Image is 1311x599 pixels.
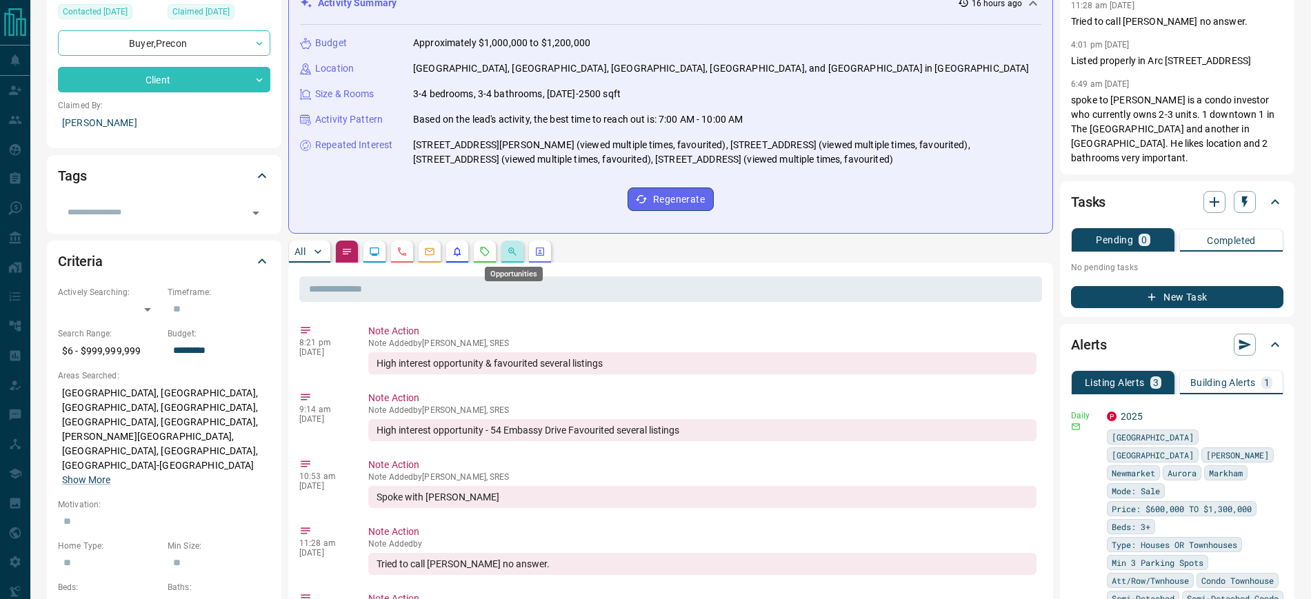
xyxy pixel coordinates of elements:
p: 6:49 am [DATE] [1071,79,1130,89]
p: Size & Rooms [315,87,374,101]
p: [PERSON_NAME] [58,112,270,134]
div: Criteria [58,245,270,278]
p: Note Action [368,525,1037,539]
span: Beds: 3+ [1112,520,1150,534]
p: 11:28 am [299,538,348,548]
p: Based on the lead's activity, the best time to reach out is: 7:00 AM - 10:00 AM [413,112,743,127]
div: Spoke with [PERSON_NAME] [368,486,1037,508]
div: Alerts [1071,328,1283,361]
p: Beds: [58,581,161,593]
p: spoke to [PERSON_NAME] is a condo investor who currently owns 2-3 units. 1 downtown 1 in The [GEO... [1071,93,1283,165]
p: Budget: [168,327,270,340]
div: Tags [58,159,270,192]
p: [GEOGRAPHIC_DATA], [GEOGRAPHIC_DATA], [GEOGRAPHIC_DATA], [GEOGRAPHIC_DATA], [GEOGRAPHIC_DATA], [G... [58,382,270,491]
p: Building Alerts [1190,378,1256,387]
p: Daily [1071,409,1099,422]
p: Note Added by [PERSON_NAME], SRES [368,405,1037,415]
h2: Tasks [1071,191,1105,213]
h2: Tags [58,165,86,187]
p: Completed [1207,236,1256,245]
p: 11:28 am [DATE] [1071,1,1134,10]
p: 10:53 am [299,471,348,481]
p: [STREET_ADDRESS][PERSON_NAME] (viewed multiple times, favourited), [STREET_ADDRESS] (viewed multi... [413,138,1041,167]
span: Aurora [1168,466,1197,480]
p: Note Action [368,324,1037,338]
svg: Opportunities [507,246,518,257]
span: Price: $600,000 TO $1,300,000 [1112,502,1252,516]
p: Areas Searched: [58,369,270,382]
p: Motivation: [58,498,270,511]
svg: Calls [397,246,408,257]
p: 9:14 am [299,405,348,414]
p: [DATE] [299,414,348,424]
svg: Lead Browsing Activity [369,246,380,257]
svg: Agent Actions [534,246,546,257]
p: 3 [1153,378,1159,387]
p: Location [315,61,354,76]
svg: Requests [479,246,490,257]
p: Note Added by [PERSON_NAME], SRES [368,338,1037,348]
p: 1 [1264,378,1270,387]
svg: Emails [424,246,435,257]
div: Buyer , Precon [58,30,270,56]
div: Tried to call [PERSON_NAME] no answer. [368,553,1037,575]
p: 0 [1141,235,1147,245]
p: Listed properly in Arc [STREET_ADDRESS] [1071,54,1283,68]
div: Fri Jul 13 2018 [168,4,270,23]
p: [DATE] [299,347,348,357]
p: Activity Pattern [315,112,383,127]
span: [GEOGRAPHIC_DATA] [1112,448,1194,462]
span: Min 3 Parking Spots [1112,556,1203,569]
div: Client [58,67,270,92]
p: Pending [1096,235,1133,245]
div: High interest opportunity - 54 Embassy Drive Favourited several listings [368,419,1037,441]
div: Opportunities [485,267,543,281]
p: Tried to call [PERSON_NAME] no answer. [1071,14,1283,29]
p: Note Added by [PERSON_NAME], SRES [368,472,1037,482]
p: 4:01 pm [DATE] [1071,40,1130,50]
span: Markham [1209,466,1243,480]
svg: Email [1071,422,1081,432]
span: Contacted [DATE] [63,5,128,19]
h2: Criteria [58,250,103,272]
p: Search Range: [58,327,161,340]
h2: Alerts [1071,334,1107,356]
p: Claimed By: [58,99,270,112]
p: 3-4 bedrooms, 3-4 bathrooms, [DATE]-2500 sqft [413,87,621,101]
p: Budget [315,36,347,50]
a: 2025 [1121,411,1143,422]
span: Claimed [DATE] [172,5,230,19]
p: All [294,247,306,256]
p: Min Size: [168,540,270,552]
button: Open [246,203,266,223]
p: 8:21 pm [299,338,348,347]
span: [GEOGRAPHIC_DATA] [1112,430,1194,444]
div: High interest opportunity & favourited several listings [368,352,1037,374]
div: Tasks [1071,185,1283,219]
p: No pending tasks [1071,257,1283,278]
div: Thu Sep 04 2025 [58,4,161,23]
span: Mode: Sale [1112,484,1160,498]
p: $6 - $999,999,999 [58,340,161,363]
button: New Task [1071,286,1283,308]
p: Timeframe: [168,286,270,298]
p: Note Action [368,458,1037,472]
p: Repeated Interest [315,138,392,152]
p: Listing Alerts [1085,378,1145,387]
span: Condo Townhouse [1201,573,1274,587]
span: Att/Row/Twnhouse [1112,573,1189,587]
p: Baths: [168,581,270,593]
p: Home Type: [58,540,161,552]
svg: Notes [341,246,352,257]
p: [DATE] [299,548,348,558]
p: [GEOGRAPHIC_DATA], [GEOGRAPHIC_DATA], [GEOGRAPHIC_DATA], [GEOGRAPHIC_DATA], and [GEOGRAPHIC_DATA]... [413,61,1030,76]
span: Newmarket [1112,466,1155,480]
button: Regenerate [628,187,714,211]
svg: Listing Alerts [452,246,463,257]
p: Note Added by [368,539,1037,549]
p: [DATE] [299,481,348,491]
p: Actively Searching: [58,286,161,298]
p: Note Action [368,391,1037,405]
button: Show More [62,473,110,487]
span: Type: Houses OR Townhouses [1112,538,1237,551]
